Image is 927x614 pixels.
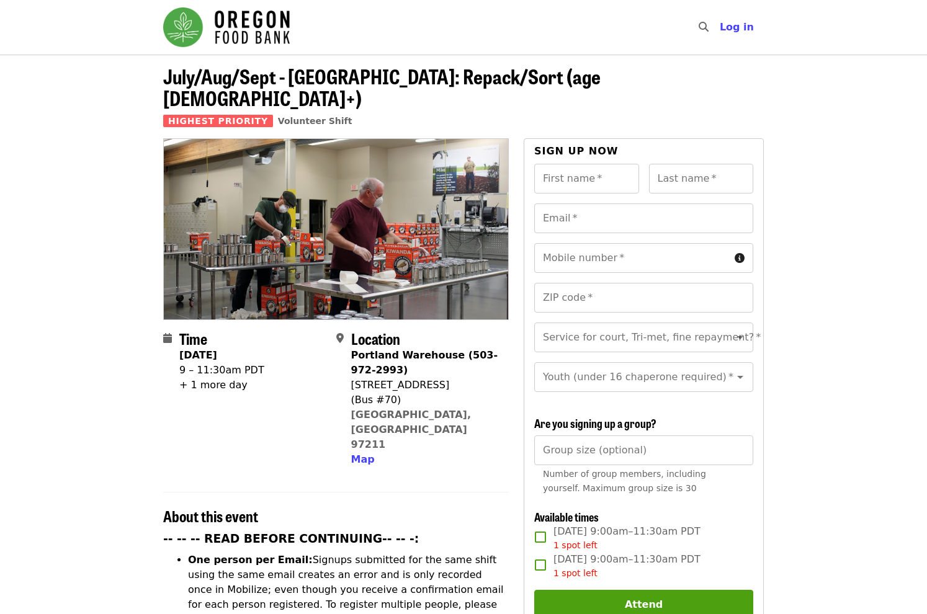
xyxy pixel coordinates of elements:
[534,435,753,465] input: [object Object]
[164,139,508,319] img: July/Aug/Sept - Portland: Repack/Sort (age 16+) organized by Oregon Food Bank
[351,349,498,376] strong: Portland Warehouse (503-972-2993)
[553,540,598,550] span: 1 spot left
[179,378,264,393] div: + 1 more day
[163,115,273,127] span: Highest Priority
[179,363,264,378] div: 9 – 11:30am PDT
[336,332,344,344] i: map-marker-alt icon
[163,61,601,112] span: July/Aug/Sept - [GEOGRAPHIC_DATA]: Repack/Sort (age [DEMOGRAPHIC_DATA]+)
[179,327,207,349] span: Time
[534,145,619,157] span: Sign up now
[732,329,749,346] button: Open
[351,378,499,393] div: [STREET_ADDRESS]
[278,116,352,126] a: Volunteer Shift
[710,15,764,40] button: Log in
[351,452,375,467] button: Map
[699,21,709,33] i: search icon
[534,509,599,525] span: Available times
[732,368,749,386] button: Open
[163,505,258,527] span: About this event
[351,393,499,407] div: (Bus #70)
[735,252,745,264] i: circle-info icon
[163,532,419,545] strong: -- -- -- READ BEFORE CONTINUING-- -- -:
[720,21,754,33] span: Log in
[188,554,313,566] strong: One person per Email:
[553,568,598,578] span: 1 spot left
[553,524,701,552] span: [DATE] 9:00am–11:30am PDT
[716,12,726,42] input: Search
[163,7,290,47] img: Oregon Food Bank - Home
[534,283,753,313] input: ZIP code
[163,332,172,344] i: calendar icon
[351,453,375,465] span: Map
[351,327,400,349] span: Location
[543,469,706,493] span: Number of group members, including yourself. Maximum group size is 30
[534,164,639,194] input: First name
[649,164,754,194] input: Last name
[534,415,656,431] span: Are you signing up a group?
[534,203,753,233] input: Email
[179,349,217,361] strong: [DATE]
[534,243,730,273] input: Mobile number
[553,552,701,580] span: [DATE] 9:00am–11:30am PDT
[351,409,472,450] a: [GEOGRAPHIC_DATA], [GEOGRAPHIC_DATA] 97211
